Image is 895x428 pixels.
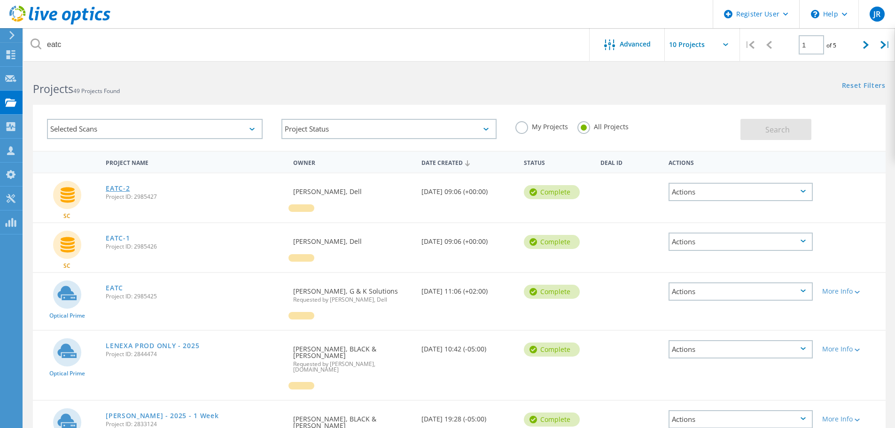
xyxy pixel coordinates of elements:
span: SC [63,263,70,269]
div: [PERSON_NAME], BLACK & [PERSON_NAME] [288,331,416,382]
a: EATC-1 [106,235,130,241]
span: Requested by [PERSON_NAME], Dell [293,297,412,303]
div: Complete [524,235,580,249]
div: Project Name [101,153,288,171]
div: Complete [524,342,580,357]
div: Project Status [281,119,497,139]
div: Actions [669,233,813,251]
div: [DATE] 11:06 (+02:00) [417,273,519,304]
div: Actions [669,183,813,201]
span: Project ID: 2833124 [106,421,284,427]
span: Project ID: 2985425 [106,294,284,299]
div: Actions [669,282,813,301]
span: JR [873,10,880,18]
span: Optical Prime [49,313,85,319]
b: Projects [33,81,73,96]
div: Owner [288,153,416,171]
span: 49 Projects Found [73,87,120,95]
span: Project ID: 2985426 [106,244,284,249]
div: Selected Scans [47,119,263,139]
a: Reset Filters [842,82,886,90]
div: Complete [524,285,580,299]
span: SC [63,213,70,219]
div: [DATE] 09:06 (+00:00) [417,173,519,204]
div: Actions [669,340,813,358]
div: Actions [664,153,817,171]
a: LENEXA PROD ONLY - 2025 [106,342,199,349]
div: Status [519,153,596,171]
span: Search [765,125,790,135]
span: Optical Prime [49,371,85,376]
div: [PERSON_NAME], G & K Solutions [288,273,416,312]
label: My Projects [515,121,568,130]
div: Complete [524,185,580,199]
input: Search projects by name, owner, ID, company, etc [23,28,590,61]
a: EATC [106,285,123,291]
span: Project ID: 2985427 [106,194,284,200]
span: Requested by [PERSON_NAME], [DOMAIN_NAME] [293,361,412,373]
div: More Info [822,288,881,295]
a: Live Optics Dashboard [9,20,110,26]
div: | [876,28,895,62]
button: Search [740,119,811,140]
div: Date Created [417,153,519,171]
div: | [740,28,759,62]
span: Project ID: 2844474 [106,351,284,357]
label: All Projects [577,121,629,130]
a: EATC-2 [106,185,130,192]
span: Advanced [620,41,651,47]
div: Complete [524,412,580,427]
span: of 5 [826,41,836,49]
div: Deal Id [596,153,664,171]
div: [PERSON_NAME], Dell [288,223,416,254]
div: [DATE] 10:42 (-05:00) [417,331,519,362]
svg: \n [811,10,819,18]
div: More Info [822,416,881,422]
div: [PERSON_NAME], Dell [288,173,416,204]
div: [DATE] 09:06 (+00:00) [417,223,519,254]
div: More Info [822,346,881,352]
a: [PERSON_NAME] - 2025 - 1 Week [106,412,218,419]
